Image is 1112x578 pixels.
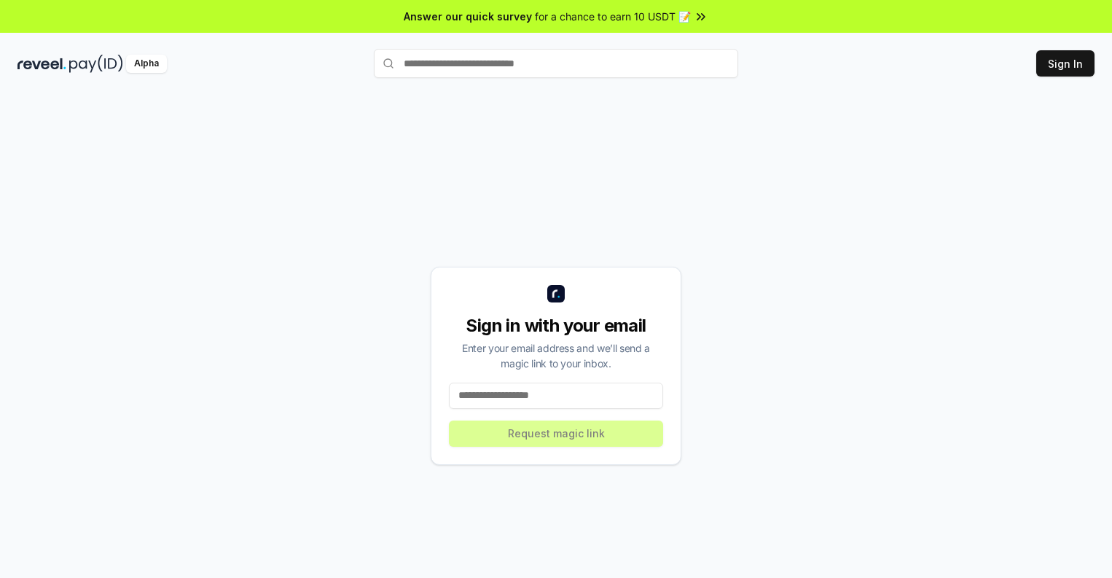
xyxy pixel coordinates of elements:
[449,314,663,337] div: Sign in with your email
[126,55,167,73] div: Alpha
[535,9,691,24] span: for a chance to earn 10 USDT 📝
[1036,50,1095,77] button: Sign In
[17,55,66,73] img: reveel_dark
[547,285,565,302] img: logo_small
[404,9,532,24] span: Answer our quick survey
[69,55,123,73] img: pay_id
[449,340,663,371] div: Enter your email address and we’ll send a magic link to your inbox.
